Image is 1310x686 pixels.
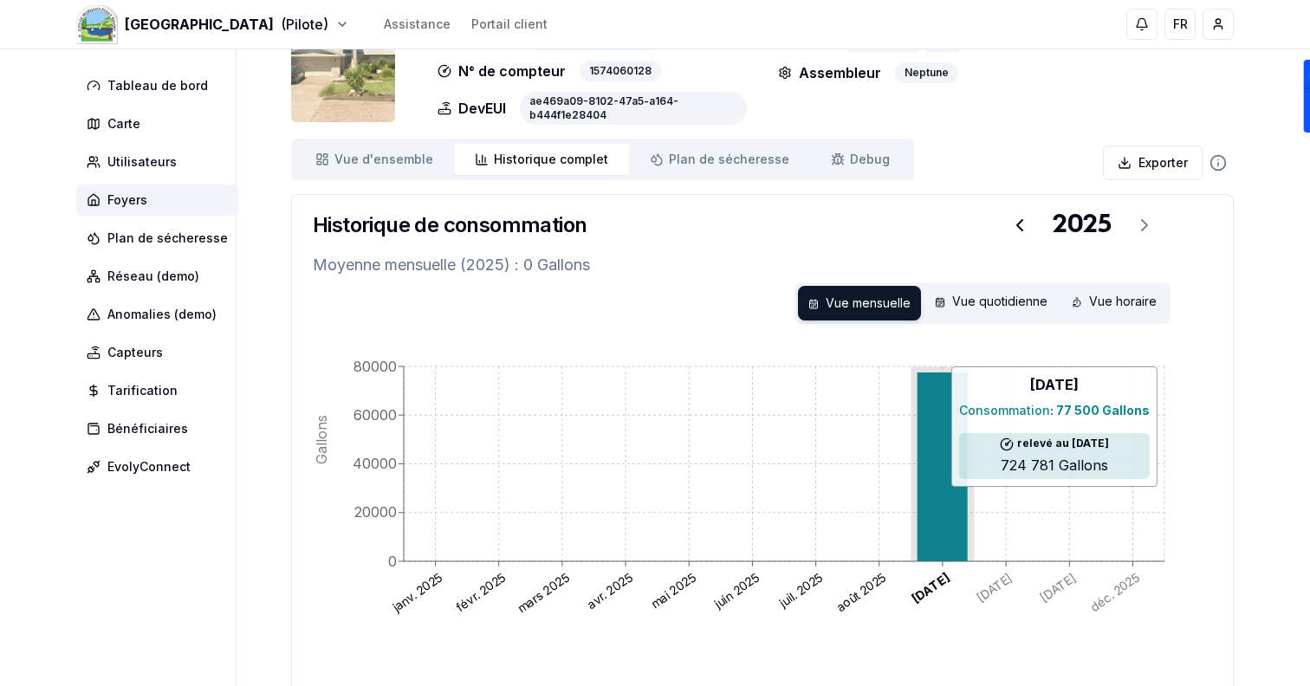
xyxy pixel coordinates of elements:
[76,261,245,292] a: Réseau (demo)
[669,151,789,168] span: Plan de sécheresse
[494,151,608,168] span: Historique complet
[895,62,958,83] div: Neptune
[798,286,921,320] div: Vue mensuelle
[1061,286,1167,320] div: Vue horaire
[438,61,566,81] p: N° de compteur
[76,223,245,254] a: Plan de sécheresse
[384,16,451,33] a: Assistance
[76,375,245,406] a: Tarification
[107,344,163,361] span: Capteurs
[107,382,178,399] span: Tarification
[76,70,245,101] a: Tableau de bord
[76,337,245,368] a: Capteurs
[107,458,191,476] span: EvolyConnect
[353,406,397,424] tspan: 60000
[76,413,245,444] a: Bénéficiaires
[107,230,228,247] span: Plan de sécheresse
[107,268,199,285] span: Réseau (demo)
[107,115,140,133] span: Carte
[76,146,245,178] a: Utilisateurs
[281,14,328,35] span: (Pilote)
[438,92,506,125] p: DevEUI
[353,358,397,375] tspan: 80000
[354,503,397,521] tspan: 20000
[1053,210,1112,241] div: 2025
[810,144,911,175] a: Debug
[454,144,629,175] a: Historique complet
[313,211,587,239] h3: Historique de consommation
[313,253,1212,277] p: Moyenne mensuelle (2025) : 0 Gallons
[76,14,349,35] button: [GEOGRAPHIC_DATA](Pilote)
[107,153,177,171] span: Utilisateurs
[353,455,397,472] tspan: 40000
[76,108,245,139] a: Carte
[76,3,118,45] img: Morgan's Point Resort Logo
[1164,9,1196,40] button: FR
[313,415,330,464] tspan: Gallons
[629,144,810,175] a: Plan de sécheresse
[924,286,1058,320] div: Vue quotidienne
[76,451,245,482] a: EvolyConnect
[388,553,397,570] tspan: 0
[580,61,661,81] div: 1574060128
[909,570,952,606] text: [DATE]
[1103,146,1203,180] button: Exporter
[334,151,433,168] span: Vue d'ensemble
[471,16,548,33] a: Portail client
[295,144,454,175] a: Vue d'ensemble
[125,14,274,35] span: [GEOGRAPHIC_DATA]
[76,184,245,216] a: Foyers
[107,191,147,209] span: Foyers
[1173,16,1188,33] span: FR
[107,77,208,94] span: Tableau de bord
[107,306,217,323] span: Anomalies (demo)
[850,151,890,168] span: Debug
[76,299,245,330] a: Anomalies (demo)
[520,92,747,125] div: ae469a09-8102-47a5-a164-b444f1e28404
[778,62,881,83] p: Assembleur
[107,420,188,437] span: Bénéficiaires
